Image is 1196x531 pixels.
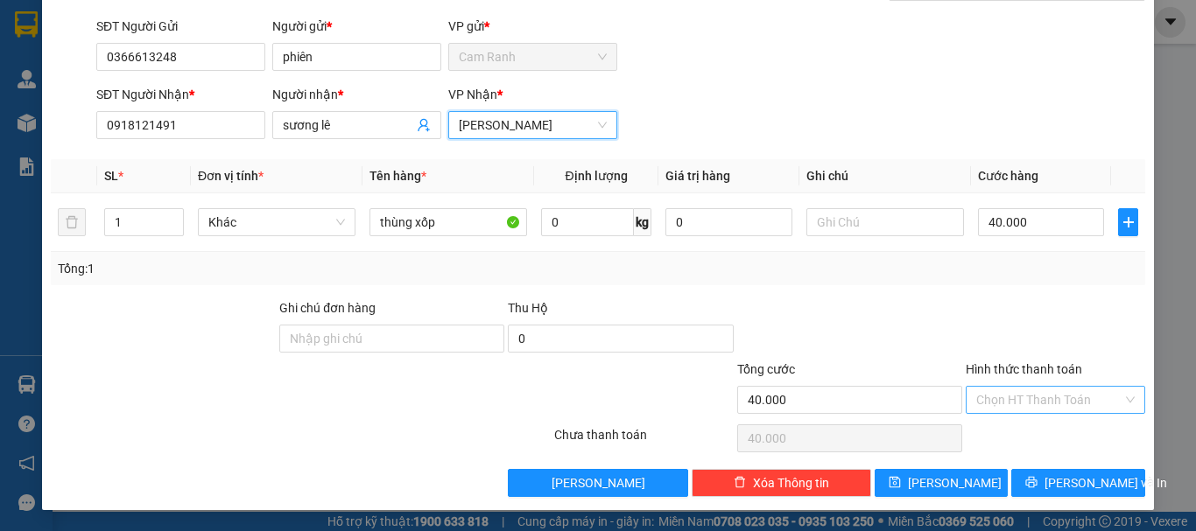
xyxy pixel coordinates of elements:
[665,208,791,236] input: 0
[13,110,140,131] div: 40.000
[369,208,527,236] input: VD: Bàn, Ghế
[565,169,627,183] span: Định lượng
[459,44,607,70] span: Cam Ranh
[889,476,901,490] span: save
[150,15,192,33] span: Nhận:
[15,15,137,36] div: Cam Ranh
[417,118,431,132] span: user-add
[1025,476,1038,490] span: printer
[15,36,137,57] div: cang
[737,362,795,376] span: Tổng cước
[665,169,730,183] span: Giá trị hàng
[369,169,426,183] span: Tên hàng
[150,54,290,75] div: yến
[634,208,651,236] span: kg
[1011,469,1145,497] button: printer[PERSON_NAME] và In
[1119,215,1137,229] span: plus
[96,17,265,36] div: SĐT Người Gửi
[508,301,548,315] span: Thu Hộ
[978,169,1038,183] span: Cước hàng
[150,15,290,54] div: [PERSON_NAME]
[508,469,687,497] button: [PERSON_NAME]
[552,473,645,493] span: [PERSON_NAME]
[96,85,265,104] div: SĐT Người Nhận
[198,169,264,183] span: Đơn vị tính
[459,112,607,138] span: Phạm Ngũ Lão
[448,87,497,101] span: VP Nhận
[15,17,42,35] span: Gửi:
[806,208,964,236] input: Ghi Chú
[552,425,735,456] div: Chưa thanh toán
[908,473,1002,493] span: [PERSON_NAME]
[1118,208,1138,236] button: plus
[279,301,376,315] label: Ghi chú đơn hàng
[58,259,463,278] div: Tổng: 1
[448,17,617,36] div: VP gửi
[875,469,1009,497] button: save[PERSON_NAME]
[13,112,67,130] span: Đã thu :
[272,85,441,104] div: Người nhận
[734,476,746,490] span: delete
[272,17,441,36] div: Người gửi
[58,208,86,236] button: delete
[692,469,871,497] button: deleteXóa Thông tin
[150,75,290,100] div: 0935950508
[753,473,829,493] span: Xóa Thông tin
[208,209,345,235] span: Khác
[799,159,971,193] th: Ghi chú
[279,325,504,353] input: Ghi chú đơn hàng
[1045,473,1167,493] span: [PERSON_NAME] và In
[104,169,118,183] span: SL
[966,362,1082,376] label: Hình thức thanh toán
[15,57,137,81] div: 0976464509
